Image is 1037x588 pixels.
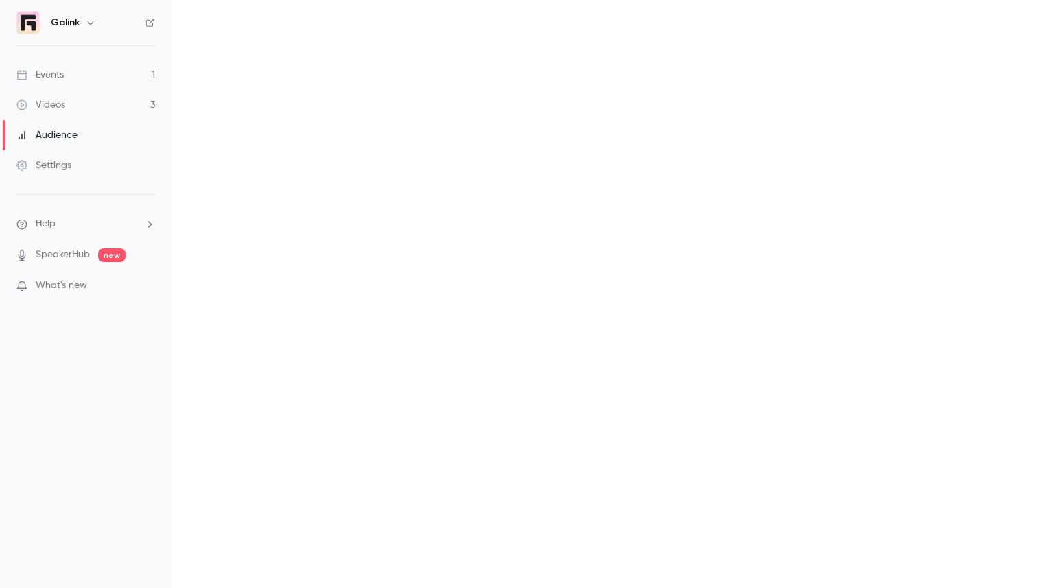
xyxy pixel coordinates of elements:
div: Videos [16,98,65,112]
div: Events [16,68,64,82]
h6: Galink [51,16,80,30]
li: help-dropdown-opener [16,217,155,231]
span: What's new [36,279,87,293]
div: Settings [16,158,71,172]
span: new [98,248,126,262]
div: Audience [16,128,78,142]
a: SpeakerHub [36,248,90,262]
span: Help [36,217,56,231]
img: Galink [17,12,39,34]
